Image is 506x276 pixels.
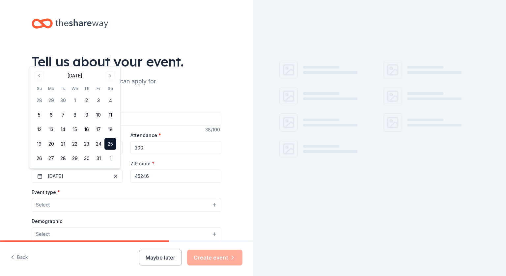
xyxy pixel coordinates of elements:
[32,227,221,241] button: Select
[81,138,93,150] button: 23
[32,218,62,225] label: Demographic
[130,170,221,183] input: 12345 (U.S. only)
[57,95,69,106] button: 30
[45,152,57,164] button: 27
[57,85,69,92] th: Tuesday
[104,95,116,106] button: 4
[81,124,93,135] button: 16
[32,52,221,71] div: Tell us about your event.
[32,198,221,212] button: Select
[33,152,45,164] button: 26
[36,230,50,238] span: Select
[45,138,57,150] button: 20
[81,95,93,106] button: 2
[45,109,57,121] button: 6
[130,160,155,167] label: ZIP code
[32,76,221,87] div: We'll find in-kind donations you can apply for.
[69,95,81,106] button: 1
[11,251,28,264] button: Back
[57,109,69,121] button: 7
[32,113,221,126] input: Spring Fundraiser
[69,138,81,150] button: 22
[57,124,69,135] button: 14
[69,109,81,121] button: 8
[69,85,81,92] th: Wednesday
[93,109,104,121] button: 10
[32,170,123,183] button: [DATE]
[104,124,116,135] button: 18
[104,152,116,164] button: 1
[68,72,82,80] div: [DATE]
[32,189,60,196] label: Event type
[93,95,104,106] button: 3
[45,95,57,106] button: 29
[81,85,93,92] th: Thursday
[130,141,221,154] input: 20
[205,126,221,134] div: 38 /100
[33,95,45,106] button: 28
[104,109,116,121] button: 11
[93,124,104,135] button: 17
[69,124,81,135] button: 15
[33,109,45,121] button: 5
[33,85,45,92] th: Sunday
[33,138,45,150] button: 19
[57,138,69,150] button: 21
[33,124,45,135] button: 12
[35,71,44,80] button: Go to previous month
[81,152,93,164] button: 30
[93,85,104,92] th: Friday
[69,152,81,164] button: 29
[139,250,182,265] button: Maybe later
[45,85,57,92] th: Monday
[93,138,104,150] button: 24
[93,152,104,164] button: 31
[57,152,69,164] button: 28
[104,138,116,150] button: 25
[81,109,93,121] button: 9
[130,132,161,139] label: Attendance
[45,124,57,135] button: 13
[106,71,115,80] button: Go to next month
[36,201,50,209] span: Select
[104,85,116,92] th: Saturday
